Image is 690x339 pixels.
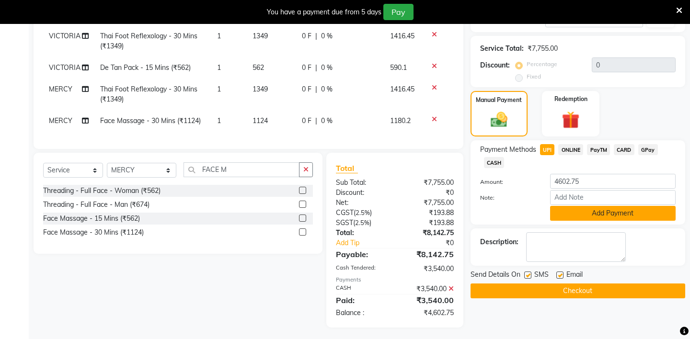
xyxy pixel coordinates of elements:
[329,208,395,218] div: ( )
[336,218,353,227] span: SGST
[480,44,524,54] div: Service Total:
[315,116,317,126] span: |
[302,84,311,94] span: 0 F
[355,219,369,226] span: 2.5%
[383,4,414,20] button: Pay
[395,249,461,260] div: ₹8,142.75
[329,284,395,294] div: CASH
[540,144,555,155] span: UPI
[336,276,454,284] div: Payments
[100,116,201,125] span: Face Massage - 30 Mins (₹1124)
[614,144,634,155] span: CARD
[302,63,311,73] span: 0 F
[480,237,518,247] div: Description:
[473,193,543,202] label: Note:
[49,32,80,40] span: VICTORIA
[356,209,370,216] span: 2.5%
[390,116,411,125] span: 1180.2
[315,31,317,41] span: |
[217,116,221,125] span: 1
[484,157,505,168] span: CASH
[329,218,395,228] div: ( )
[638,144,658,155] span: GPay
[395,198,461,208] div: ₹7,755.00
[302,31,311,41] span: 0 F
[336,163,358,173] span: Total
[217,63,221,72] span: 1
[329,264,395,274] div: Cash Tendered:
[390,63,407,72] span: 590.1
[550,206,676,221] button: Add Payment
[329,238,406,248] a: Add Tip
[527,60,557,68] label: Percentage
[471,270,520,282] span: Send Details On
[395,228,461,238] div: ₹8,142.75
[49,116,72,125] span: MERCY
[321,63,333,73] span: 0 %
[395,294,461,306] div: ₹3,540.00
[395,178,461,188] div: ₹7,755.00
[476,96,522,104] label: Manual Payment
[395,284,461,294] div: ₹3,540.00
[100,85,197,103] span: Thai Foot Reflexology - 30 Mins (₹1349)
[528,44,558,54] div: ₹7,755.00
[217,32,221,40] span: 1
[321,116,333,126] span: 0 %
[49,63,80,72] span: VICTORIA
[100,63,191,72] span: De Tan Pack - 15 Mins (₹562)
[329,178,395,188] div: Sub Total:
[329,308,395,318] div: Balance :
[253,63,264,72] span: 562
[550,174,676,189] input: Amount
[473,178,543,186] label: Amount:
[556,109,585,131] img: _gift.svg
[480,145,536,155] span: Payment Methods
[253,32,268,40] span: 1349
[554,95,587,103] label: Redemption
[395,208,461,218] div: ₹193.88
[395,308,461,318] div: ₹4,602.75
[100,32,197,50] span: Thai Foot Reflexology - 30 Mins (₹1349)
[253,116,268,125] span: 1124
[302,116,311,126] span: 0 F
[43,214,140,224] div: Face Massage - 15 Mins (₹562)
[471,283,685,298] button: Checkout
[321,31,333,41] span: 0 %
[527,72,541,81] label: Fixed
[315,63,317,73] span: |
[43,227,144,237] div: Face Massage - 30 Mins (₹1124)
[329,228,395,238] div: Total:
[329,294,395,306] div: Paid:
[406,238,461,248] div: ₹0
[566,270,583,282] span: Email
[329,188,395,198] div: Discount:
[395,188,461,198] div: ₹0
[390,32,414,40] span: 1416.45
[43,186,161,196] div: Threading - Full Face - Woman (₹562)
[558,144,583,155] span: ONLINE
[217,85,221,93] span: 1
[43,200,149,210] div: Threading - Full Face - Man (₹674)
[267,7,381,17] div: You have a payment due from 5 days
[534,270,549,282] span: SMS
[253,85,268,93] span: 1349
[485,110,513,129] img: _cash.svg
[315,84,317,94] span: |
[550,190,676,205] input: Add Note
[587,144,610,155] span: PayTM
[321,84,333,94] span: 0 %
[480,60,510,70] div: Discount:
[329,198,395,208] div: Net:
[49,85,72,93] span: MERCY
[184,162,299,177] input: Search or Scan
[395,264,461,274] div: ₹3,540.00
[329,249,395,260] div: Payable:
[395,218,461,228] div: ₹193.88
[336,208,354,217] span: CGST
[390,85,414,93] span: 1416.45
